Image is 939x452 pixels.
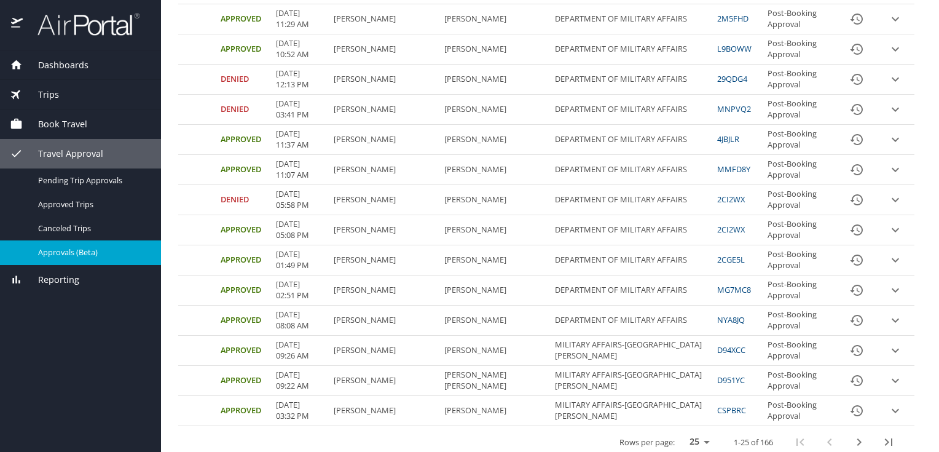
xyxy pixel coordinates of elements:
[763,125,837,155] td: Post-Booking Approval
[439,65,550,95] td: [PERSON_NAME]
[763,34,837,65] td: Post-Booking Approval
[886,402,905,420] button: expand row
[329,155,439,185] td: [PERSON_NAME]
[439,95,550,125] td: [PERSON_NAME]
[329,34,439,65] td: [PERSON_NAME]
[550,396,712,426] td: MILITARY AFFAIRS-[GEOGRAPHIC_DATA][PERSON_NAME]
[439,245,550,276] td: [PERSON_NAME]
[271,185,329,215] td: [DATE] 05:58 PM
[842,396,871,426] button: History
[763,245,837,276] td: Post-Booking Approval
[550,34,712,65] td: DEPARTMENT OF MILITARY AFFAIRS
[271,4,329,34] td: [DATE] 11:29 AM
[439,276,550,306] td: [PERSON_NAME]
[216,396,271,426] td: Approved
[271,155,329,185] td: [DATE] 11:07 AM
[886,251,905,269] button: expand row
[550,125,712,155] td: DEPARTMENT OF MILITARY AFFAIRS
[842,125,871,154] button: History
[842,366,871,395] button: History
[329,95,439,125] td: [PERSON_NAME]
[329,185,439,215] td: [PERSON_NAME]
[271,95,329,125] td: [DATE] 03:41 PM
[271,245,329,276] td: [DATE] 01:49 PM
[11,12,24,36] img: icon-airportal.png
[439,34,550,65] td: [PERSON_NAME]
[216,4,271,34] td: Approved
[271,396,329,426] td: [DATE] 03:32 PM
[439,396,550,426] td: [PERSON_NAME]
[38,199,146,210] span: Approved Trips
[842,34,871,64] button: History
[38,175,146,186] span: Pending Trip Approvals
[763,306,837,336] td: Post-Booking Approval
[763,95,837,125] td: Post-Booking Approval
[550,95,712,125] td: DEPARTMENT OF MILITARY AFFAIRS
[842,336,871,365] button: History
[886,191,905,209] button: expand row
[23,117,87,131] span: Book Travel
[886,161,905,179] button: expand row
[717,164,750,175] a: MMFD8Y
[271,125,329,155] td: [DATE] 11:37 AM
[886,311,905,330] button: expand row
[271,34,329,65] td: [DATE] 10:52 AM
[842,95,871,124] button: History
[329,336,439,366] td: [PERSON_NAME]
[329,245,439,276] td: [PERSON_NAME]
[550,65,712,95] td: DEPARTMENT OF MILITARY AFFAIRS
[216,245,271,276] td: Approved
[717,43,752,54] a: L9BOWW
[717,284,751,295] a: MG7MC8
[886,70,905,89] button: expand row
[216,276,271,306] td: Approved
[550,155,712,185] td: DEPARTMENT OF MILITARY AFFAIRS
[271,336,329,366] td: [DATE] 09:26 AM
[763,155,837,185] td: Post-Booking Approval
[271,366,329,396] td: [DATE] 09:22 AM
[24,12,139,36] img: airportal-logo.png
[329,276,439,306] td: [PERSON_NAME]
[23,88,59,101] span: Trips
[439,336,550,366] td: [PERSON_NAME]
[717,254,745,265] a: 2CGE5L
[216,34,271,65] td: Approved
[439,215,550,245] td: [PERSON_NAME]
[619,438,675,446] p: Rows per page:
[763,4,837,34] td: Post-Booking Approval
[550,366,712,396] td: MILITARY AFFAIRS-[GEOGRAPHIC_DATA][PERSON_NAME]
[271,215,329,245] td: [DATE] 05:08 PM
[550,4,712,34] td: DEPARTMENT OF MILITARY AFFAIRS
[38,223,146,234] span: Canceled Trips
[842,185,871,215] button: History
[842,65,871,94] button: History
[216,366,271,396] td: Approved
[842,215,871,245] button: History
[717,133,739,145] a: 4JBJLR
[329,215,439,245] td: [PERSON_NAME]
[216,155,271,185] td: Approved
[763,366,837,396] td: Post-Booking Approval
[38,247,146,258] span: Approvals (Beta)
[680,433,714,451] select: rows per page
[886,341,905,360] button: expand row
[550,185,712,215] td: DEPARTMENT OF MILITARY AFFAIRS
[717,73,747,84] a: 29QDG4
[439,306,550,336] td: [PERSON_NAME]
[329,4,439,34] td: [PERSON_NAME]
[717,103,751,114] a: MNPVQ2
[550,245,712,276] td: DEPARTMENT OF MILITARY AFFAIRS
[550,215,712,245] td: DEPARTMENT OF MILITARY AFFAIRS
[271,276,329,306] td: [DATE] 02:51 PM
[886,10,905,28] button: expand row
[216,336,271,366] td: Approved
[763,185,837,215] td: Post-Booking Approval
[842,155,871,184] button: History
[216,306,271,336] td: Approved
[717,344,745,355] a: D94XCC
[550,306,712,336] td: DEPARTMENT OF MILITARY AFFAIRS
[763,396,837,426] td: Post-Booking Approval
[271,306,329,336] td: [DATE] 08:08 AM
[842,276,871,305] button: History
[23,58,88,72] span: Dashboards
